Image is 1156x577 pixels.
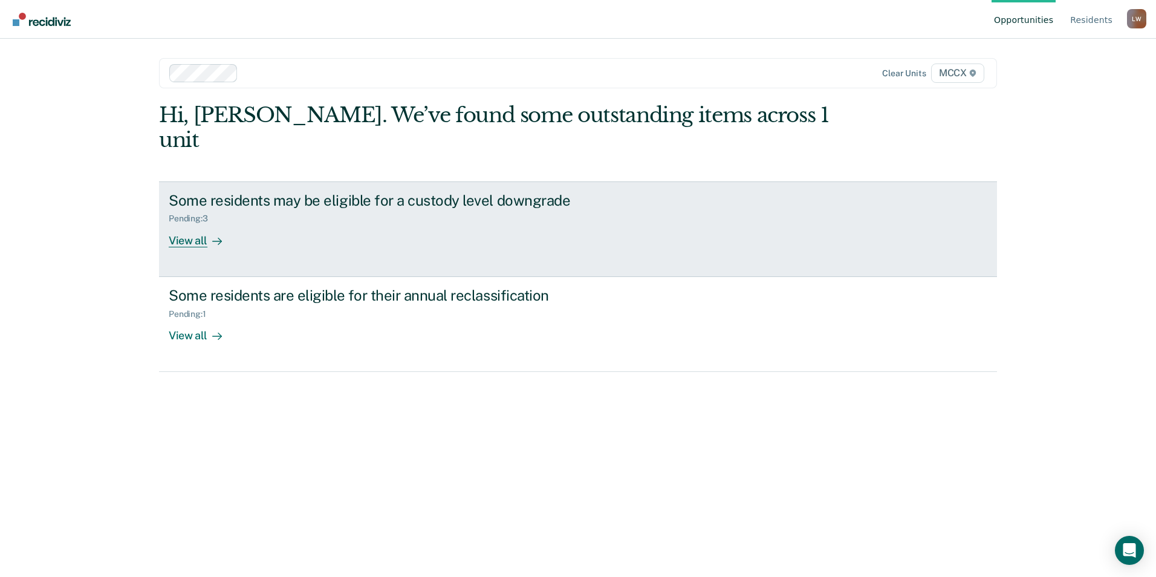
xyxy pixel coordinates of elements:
[159,103,830,152] div: Hi, [PERSON_NAME]. We’ve found some outstanding items across 1 unit
[169,192,593,209] div: Some residents may be eligible for a custody level downgrade
[931,64,984,83] span: MCCX
[169,224,236,247] div: View all
[159,277,997,372] a: Some residents are eligible for their annual reclassificationPending:1View all
[1127,9,1146,28] div: L W
[169,319,236,342] div: View all
[13,13,71,26] img: Recidiviz
[1127,9,1146,28] button: Profile dropdown button
[169,287,593,304] div: Some residents are eligible for their annual reclassification
[169,214,218,224] div: Pending : 3
[882,68,926,79] div: Clear units
[1115,536,1144,565] div: Open Intercom Messenger
[159,181,997,277] a: Some residents may be eligible for a custody level downgradePending:3View all
[169,309,216,319] div: Pending : 1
